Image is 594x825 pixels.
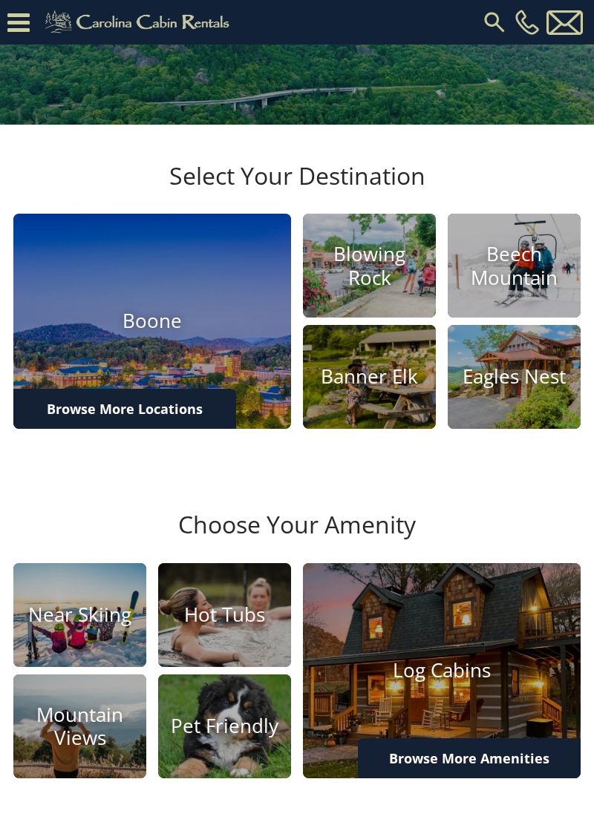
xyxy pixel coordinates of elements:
a: Beech Mountain [448,214,581,318]
h4: Near Skiing [13,603,146,626]
h4: Log Cabins [303,659,581,682]
a: Boone [13,214,291,429]
a: Blowing Rock [303,214,436,318]
h4: Beech Mountain [448,243,581,289]
a: Mountain Views [13,674,146,778]
h4: Boone [13,310,291,333]
a: Browse More Locations [13,389,236,429]
a: Near Skiing [13,563,146,667]
img: search-regular.svg [481,9,508,36]
h4: Mountain Views [13,703,146,749]
h3: Choose Your Amenity [11,510,583,562]
h4: Eagles Nest [448,366,581,389]
h3: Select Your Destination [11,162,583,214]
h4: Banner Elk [303,366,436,389]
h4: Pet Friendly [158,714,291,737]
a: Browse More Amenities [358,738,581,778]
a: [PHONE_NUMBER] [512,10,543,35]
a: Hot Tubs [158,563,291,667]
a: Banner Elk [303,325,436,429]
img: Khaki-logo.png [37,7,242,37]
a: Log Cabins [303,563,581,778]
a: Pet Friendly [158,674,291,778]
a: Eagles Nest [448,325,581,429]
h4: Hot Tubs [158,603,291,626]
h4: Blowing Rock [303,243,436,289]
